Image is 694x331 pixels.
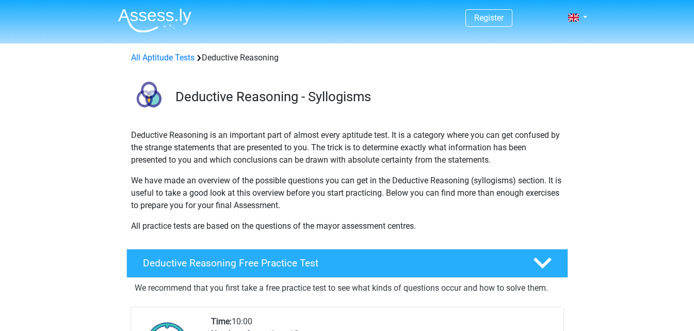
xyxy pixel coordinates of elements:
a: All Aptitude Tests [131,53,195,62]
p: We recommend that you first take a free practice test to see what kinds of questions occur and ho... [135,282,560,294]
b: Time: [211,317,232,326]
img: deductive reasoning [127,76,171,120]
h3: Deductive Reasoning - Syllogisms [175,89,560,105]
a: Register [474,13,504,23]
div: Deductive Reasoning [127,52,568,64]
h4: Deductive Reasoning Free Practice Test [143,257,517,269]
p: All practice tests are based on the questions of the mayor assessment centres. [131,220,563,232]
p: We have made an overview of the possible questions you can get in the Deductive Reasoning (syllog... [131,175,563,212]
p: Deductive Reasoning is an important part of almost every aptitude test. It is a category where yo... [131,129,563,166]
a: Deductive Reasoning Free Practice Test [122,249,572,278]
img: Assessly [118,8,191,33]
